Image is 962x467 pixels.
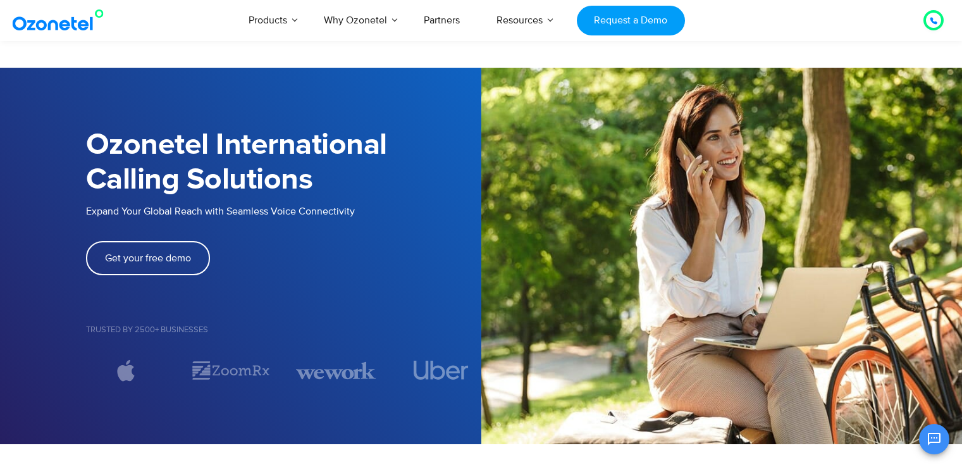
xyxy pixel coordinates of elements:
[86,128,481,197] h1: Ozonetel International Calling Solutions​
[86,359,166,382] div: 1 / 7
[577,6,685,35] a: Request a Demo
[191,359,271,382] img: zoomrx-1.svg
[105,253,191,263] span: Get your free demo
[296,359,376,382] img: wework-1.svg
[919,424,949,454] button: Open chat
[86,359,481,382] div: Image Carousel
[86,204,481,219] p: Expand Your Global Reach with Seamless Voice Connectivity
[116,359,135,382] img: apple-1-1.svg
[191,359,271,382] div: 2 / 7
[86,326,481,334] h5: Trusted by 2500+ Businesses
[86,241,210,275] a: Get your free demo
[401,361,481,380] div: 4 / 7
[414,361,469,380] img: uber-1.svg
[296,359,376,382] div: 3 / 7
